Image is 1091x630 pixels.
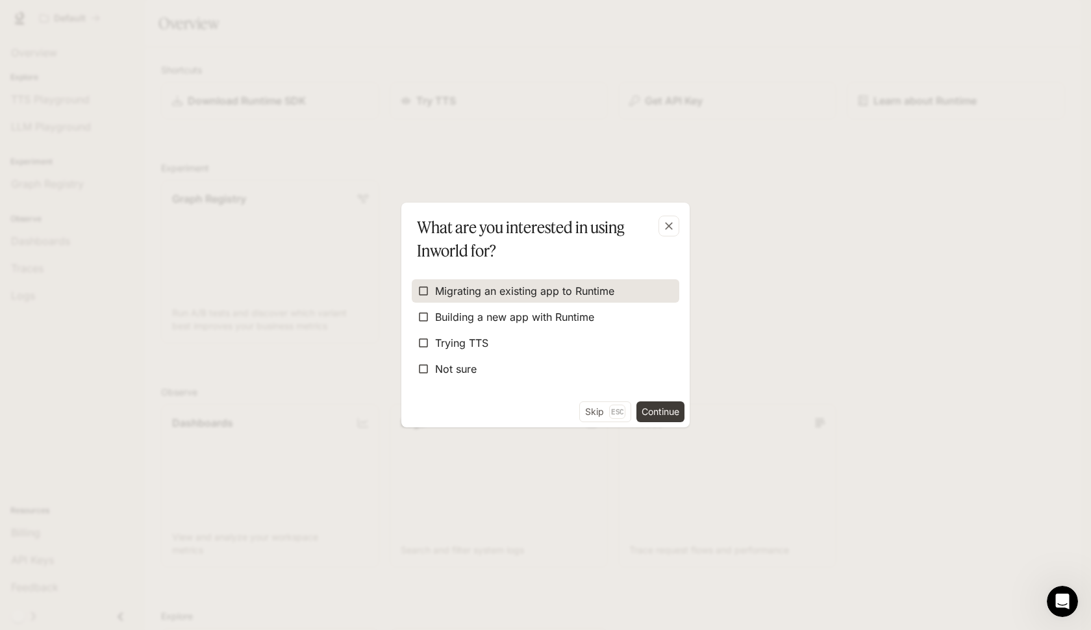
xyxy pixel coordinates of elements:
[435,309,594,325] span: Building a new app with Runtime
[636,401,684,422] button: Continue
[1047,586,1078,617] iframe: Intercom live chat
[609,405,625,419] p: Esc
[435,335,488,351] span: Trying TTS
[579,401,631,422] button: SkipEsc
[417,216,669,262] p: What are you interested in using Inworld for?
[435,361,477,377] span: Not sure
[435,283,614,299] span: Migrating an existing app to Runtime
